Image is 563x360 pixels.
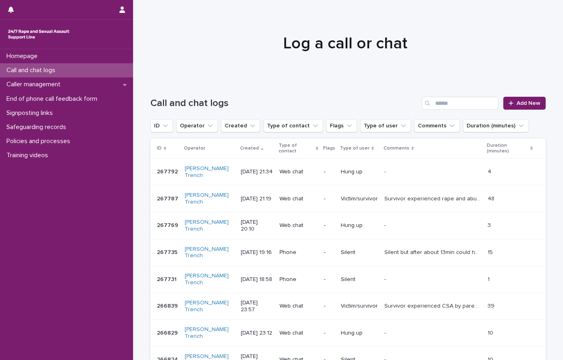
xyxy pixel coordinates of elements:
[184,144,205,153] p: Operator
[341,196,378,202] p: Victim/survivor
[488,301,496,310] p: 39
[185,246,234,260] a: [PERSON_NAME] Trench
[185,165,234,179] a: [PERSON_NAME] Trench
[150,158,546,185] tr: 267792267792 [PERSON_NAME] Trench [DATE] 21:34Web chat-Hung up-- 44
[487,141,528,156] p: Duration (minutes)
[157,275,178,283] p: 267731
[157,328,179,337] p: 266829
[185,192,234,206] a: [PERSON_NAME] Trench
[384,167,388,175] p: -
[324,249,334,256] p: -
[384,301,483,310] p: Survivor experienced CSA by parents until 17. Discussed feelings about recent contact from Mum an...
[150,185,546,212] tr: 267787267787 [PERSON_NAME] Trench [DATE] 21:19Web chat-Victim/survivorSurvivor experienced rape a...
[3,123,73,131] p: Safeguarding records
[3,52,44,60] p: Homepage
[3,109,59,117] p: Signposting links
[279,330,317,337] p: Web chat
[241,169,273,175] p: [DATE] 21:34
[341,249,378,256] p: Silent
[150,320,546,347] tr: 266829266829 [PERSON_NAME] Trench [DATE] 23:12Web chat-Hung up-- 1010
[384,275,388,283] p: -
[279,196,317,202] p: Web chat
[185,219,234,233] a: [PERSON_NAME] Trench
[324,330,334,337] p: -
[157,144,162,153] p: ID
[241,196,273,202] p: [DATE] 21:19
[185,300,234,313] a: [PERSON_NAME] Trench
[384,144,409,153] p: Comments
[384,248,483,256] p: Silent but after about 13min could hear tones like keypad being pressed.
[263,119,323,132] button: Type of contact
[488,275,491,283] p: 1
[150,212,546,239] tr: 267769267769 [PERSON_NAME] Trench [DATE] 20:10Web chat-Hung up-- 33
[341,169,378,175] p: Hung up
[323,144,335,153] p: Flags
[324,169,334,175] p: -
[340,144,369,153] p: Type of user
[3,67,62,74] p: Call and chat logs
[3,81,67,88] p: Caller management
[384,328,388,337] p: -
[326,119,357,132] button: Flags
[360,119,411,132] button: Type of user
[279,303,317,310] p: Web chat
[517,100,540,106] span: Add New
[279,169,317,175] p: Web chat
[488,328,495,337] p: 10
[279,249,317,256] p: Phone
[422,97,498,110] input: Search
[279,222,317,229] p: Web chat
[488,248,494,256] p: 15
[279,276,317,283] p: Phone
[488,194,496,202] p: 48
[3,95,104,103] p: End of phone call feedback form
[150,119,173,132] button: ID
[157,194,180,202] p: 267787
[324,303,334,310] p: -
[463,119,529,132] button: Duration (minutes)
[3,137,77,145] p: Policies and processes
[241,249,273,256] p: [DATE] 19:16
[241,330,273,337] p: [DATE] 23:12
[241,276,273,283] p: [DATE] 18:58
[488,167,493,175] p: 4
[488,221,492,229] p: 3
[150,98,419,109] h1: Call and chat logs
[148,34,543,53] h1: Log a call or chat
[185,273,234,286] a: [PERSON_NAME] Trench
[157,167,179,175] p: 267792
[341,303,378,310] p: Victim/survivor
[341,222,378,229] p: Hung up
[3,152,54,159] p: Training videos
[176,119,218,132] button: Operator
[503,97,546,110] a: Add New
[150,266,546,293] tr: 267731267731 [PERSON_NAME] Trench [DATE] 18:58Phone-Silent-- 11
[157,248,179,256] p: 267735
[279,141,314,156] p: Type of contact
[150,239,546,266] tr: 267735267735 [PERSON_NAME] Trench [DATE] 19:16Phone-SilentSilent but after about 13min could hear...
[341,330,378,337] p: Hung up
[384,221,388,229] p: -
[150,293,546,320] tr: 266839266839 [PERSON_NAME] Trench [DATE] 23:57Web chat-Victim/survivorSurvivor experienced CSA by...
[185,326,234,340] a: [PERSON_NAME] Trench
[157,221,180,229] p: 267769
[6,26,71,42] img: rhQMoQhaT3yELyF149Cw
[341,276,378,283] p: Silent
[157,301,179,310] p: 266839
[324,196,334,202] p: -
[414,119,460,132] button: Comments
[324,276,334,283] p: -
[384,194,483,202] p: Survivor experienced rape and abuse by now ex-partner 14 years ago. Experiences flashbacks. Discl...
[324,222,334,229] p: -
[241,300,273,313] p: [DATE] 23:57
[240,144,259,153] p: Created
[241,219,273,233] p: [DATE] 20:10
[221,119,260,132] button: Created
